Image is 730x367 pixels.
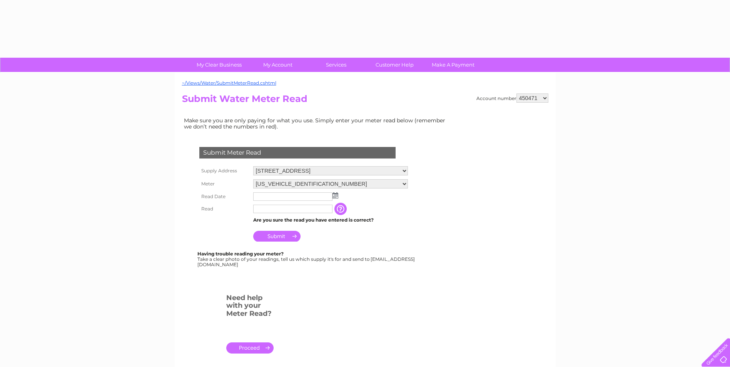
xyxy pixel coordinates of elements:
[199,147,396,158] div: Submit Meter Read
[332,192,338,199] img: ...
[334,203,348,215] input: Information
[187,58,251,72] a: My Clear Business
[197,251,416,267] div: Take a clear photo of your readings, tell us which supply it's for and send to [EMAIL_ADDRESS][DO...
[246,58,309,72] a: My Account
[182,80,276,86] a: ~/Views/Water/SubmitMeterRead.cshtml
[304,58,368,72] a: Services
[197,177,251,190] th: Meter
[226,342,274,354] a: .
[197,251,284,257] b: Having trouble reading your meter?
[226,292,274,322] h3: Need help with your Meter Read?
[251,215,410,225] td: Are you sure the read you have entered is correct?
[476,93,548,103] div: Account number
[197,203,251,215] th: Read
[363,58,426,72] a: Customer Help
[182,115,451,132] td: Make sure you are only paying for what you use. Simply enter your meter read below (remember we d...
[197,190,251,203] th: Read Date
[182,93,548,108] h2: Submit Water Meter Read
[253,231,301,242] input: Submit
[421,58,485,72] a: Make A Payment
[197,164,251,177] th: Supply Address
